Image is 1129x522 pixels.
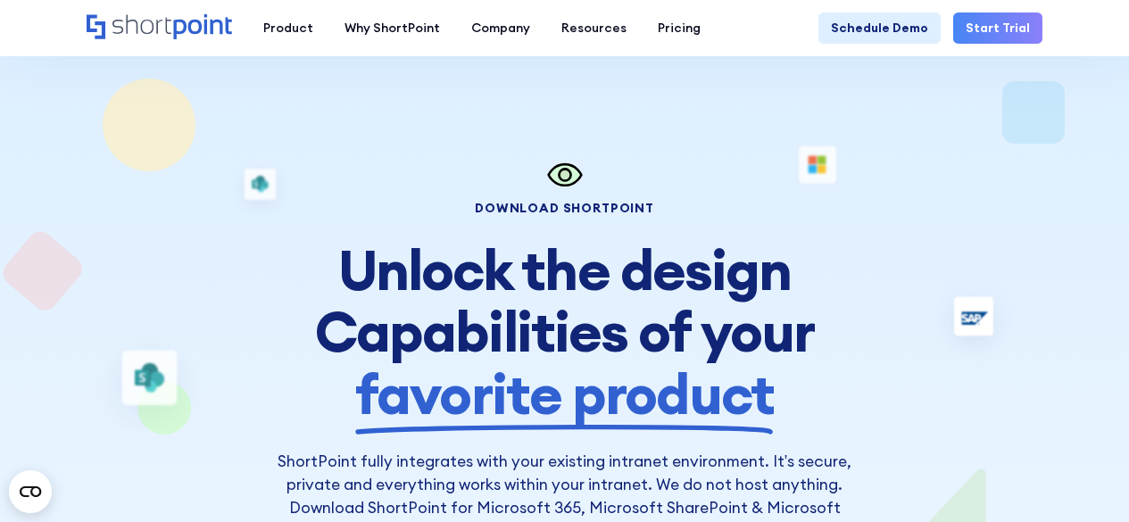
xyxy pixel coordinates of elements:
a: Schedule Demo [818,12,941,44]
a: Company [455,12,545,44]
a: Pricing [642,12,716,44]
button: Open CMP widget [9,470,52,513]
div: Why ShortPoint [345,19,440,37]
iframe: Chat Widget [1040,436,1129,522]
div: Pricing [658,19,701,37]
a: Resources [545,12,642,44]
a: Why ShortPoint [328,12,455,44]
span: favorite product [355,363,774,425]
a: Start Trial [953,12,1042,44]
div: Resources [561,19,627,37]
h1: Unlock the design Capabilities of your [271,239,857,425]
div: Company [471,19,530,37]
div: Download Shortpoint [271,202,857,214]
div: Product [263,19,313,37]
a: Product [247,12,328,44]
a: Home [87,14,232,41]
